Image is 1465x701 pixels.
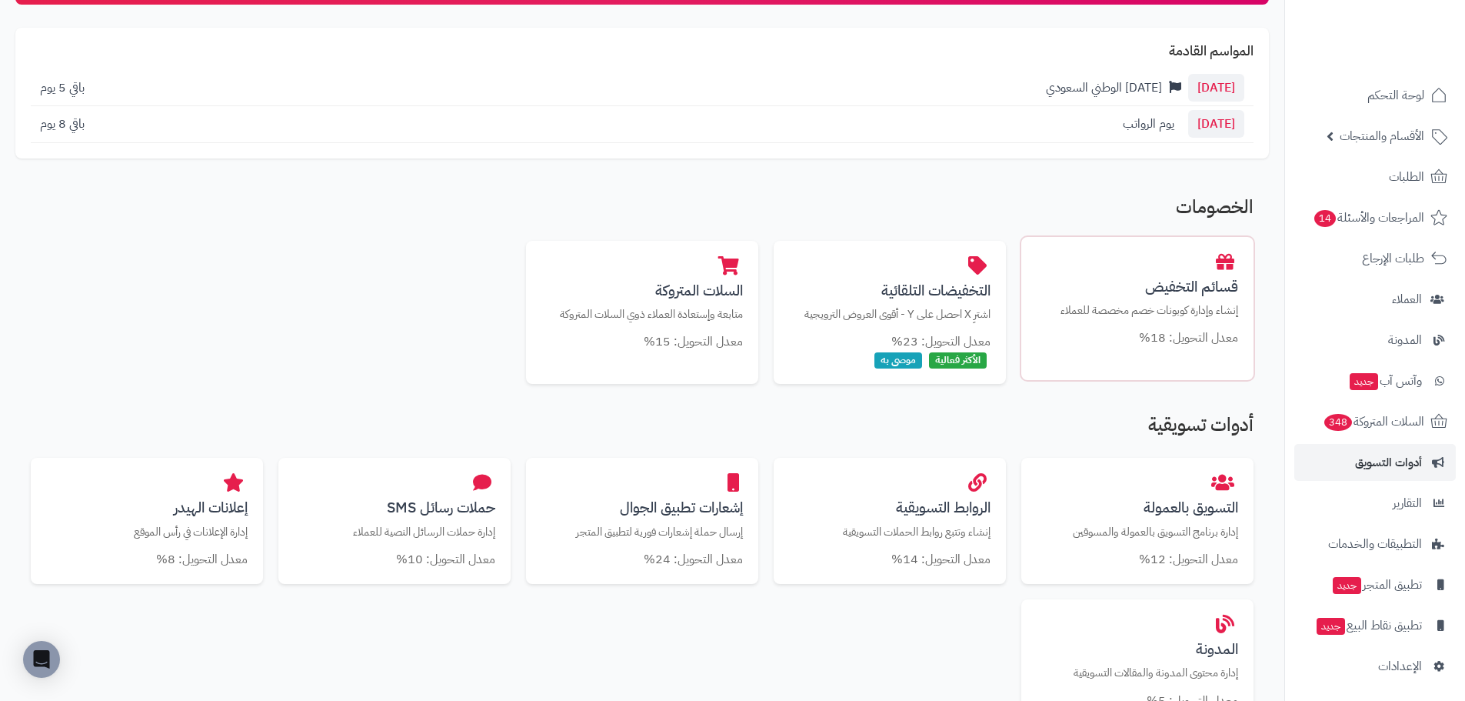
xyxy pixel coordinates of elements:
span: المدونة [1388,329,1422,351]
span: التقارير [1393,492,1422,514]
h2: المواسم القادمة [31,43,1254,58]
span: لوحة التحكم [1367,85,1424,106]
small: معدل التحويل: 23% [891,332,991,351]
p: إدارة حملات الرسائل النصية للعملاء [294,524,495,540]
span: التطبيقات والخدمات [1328,533,1422,555]
a: تطبيق نقاط البيعجديد [1294,607,1456,644]
span: تطبيق نقاط البيع [1315,615,1422,636]
span: العملاء [1392,289,1422,310]
a: السلات المتروكةمتابعة وإستعادة العملاء ذوي السلات المتروكة معدل التحويل: 15% [526,241,758,367]
p: إدارة محتوى المدونة والمقالات التسويقية [1037,665,1238,681]
a: التسويق بالعمولةإدارة برنامج التسويق بالعمولة والمسوقين معدل التحويل: 12% [1021,458,1254,584]
span: يوم الرواتب [1123,115,1174,133]
p: إنشاء وإدارة كوبونات خصم مخصصة للعملاء [1037,302,1238,319]
span: الأقسام والمنتجات [1340,125,1424,147]
span: باقي 5 يوم [40,78,85,97]
small: معدل التحويل: 15% [644,332,743,351]
h3: إعلانات الهيدر [46,499,248,516]
p: إدارة الإعلانات في رأس الموقع [46,524,248,540]
small: معدل التحويل: 8% [156,550,248,569]
span: الطلبات [1389,166,1424,188]
a: السلات المتروكة348 [1294,403,1456,440]
h3: إشعارات تطبيق الجوال [541,499,743,516]
span: الأكثر فعالية [929,352,987,369]
a: حملات رسائل SMSإدارة حملات الرسائل النصية للعملاء معدل التحويل: 10% [278,458,511,584]
span: 348 [1324,414,1352,431]
p: اشترِ X احصل على Y - أقوى العروض الترويجية [789,306,991,322]
a: قسائم التخفيضإنشاء وإدارة كوبونات خصم مخصصة للعملاء معدل التحويل: 18% [1021,237,1254,363]
span: جديد [1317,618,1345,635]
a: المراجعات والأسئلة14 [1294,199,1456,236]
span: وآتس آب [1348,370,1422,392]
span: [DATE] [1188,110,1244,138]
a: العملاء [1294,281,1456,318]
p: إنشاء وتتبع روابط الحملات التسويقية [789,524,991,540]
a: تطبيق المتجرجديد [1294,566,1456,603]
a: طلبات الإرجاع [1294,240,1456,277]
span: السلات المتروكة [1323,411,1424,432]
span: جديد [1350,373,1378,390]
a: لوحة التحكم [1294,77,1456,114]
a: أدوات التسويق [1294,444,1456,481]
h2: الخصومات [31,197,1254,225]
h3: السلات المتروكة [541,282,743,299]
a: التخفيضات التلقائيةاشترِ X احصل على Y - أقوى العروض الترويجية معدل التحويل: 23% الأكثر فعالية موص... [774,241,1006,384]
h3: المدونة [1037,641,1238,657]
span: باقي 8 يوم [40,115,85,133]
h3: الروابط التسويقية [789,499,991,516]
span: تطبيق المتجر [1331,574,1422,596]
h3: التخفيضات التلقائية [789,282,991,299]
h3: قسائم التخفيض [1037,279,1238,295]
small: معدل التحويل: 14% [891,550,991,569]
small: معدل التحويل: 12% [1139,550,1238,569]
span: جديد [1333,577,1361,594]
span: 14 [1314,210,1336,227]
span: [DATE] [1188,74,1244,102]
a: التقارير [1294,485,1456,522]
span: المراجعات والأسئلة [1313,207,1424,229]
span: [DATE] الوطني السعودي [1046,78,1162,97]
img: logo-2.png [1360,38,1450,71]
h3: حملات رسائل SMS [294,499,495,516]
a: وآتس آبجديد [1294,362,1456,399]
a: الروابط التسويقيةإنشاء وتتبع روابط الحملات التسويقية معدل التحويل: 14% [774,458,1006,584]
p: إدارة برنامج التسويق بالعمولة والمسوقين [1037,524,1238,540]
span: الإعدادات [1378,656,1422,677]
small: معدل التحويل: 24% [644,550,743,569]
a: الطلبات [1294,159,1456,195]
a: المدونة [1294,322,1456,359]
small: معدل التحويل: 10% [396,550,495,569]
div: Open Intercom Messenger [23,641,60,678]
h2: أدوات تسويقية [31,415,1254,442]
a: التطبيقات والخدمات [1294,526,1456,562]
p: متابعة وإستعادة العملاء ذوي السلات المتروكة [541,306,743,322]
a: الإعدادات [1294,648,1456,685]
a: إشعارات تطبيق الجوالإرسال حملة إشعارات فورية لتطبيق المتجر معدل التحويل: 24% [526,458,758,584]
span: موصى به [874,352,922,369]
p: إرسال حملة إشعارات فورية لتطبيق المتجر [541,524,743,540]
span: أدوات التسويق [1355,452,1422,473]
span: طلبات الإرجاع [1362,248,1424,269]
small: معدل التحويل: 18% [1139,329,1238,347]
h3: التسويق بالعمولة [1037,499,1238,516]
a: إعلانات الهيدرإدارة الإعلانات في رأس الموقع معدل التحويل: 8% [31,458,263,584]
